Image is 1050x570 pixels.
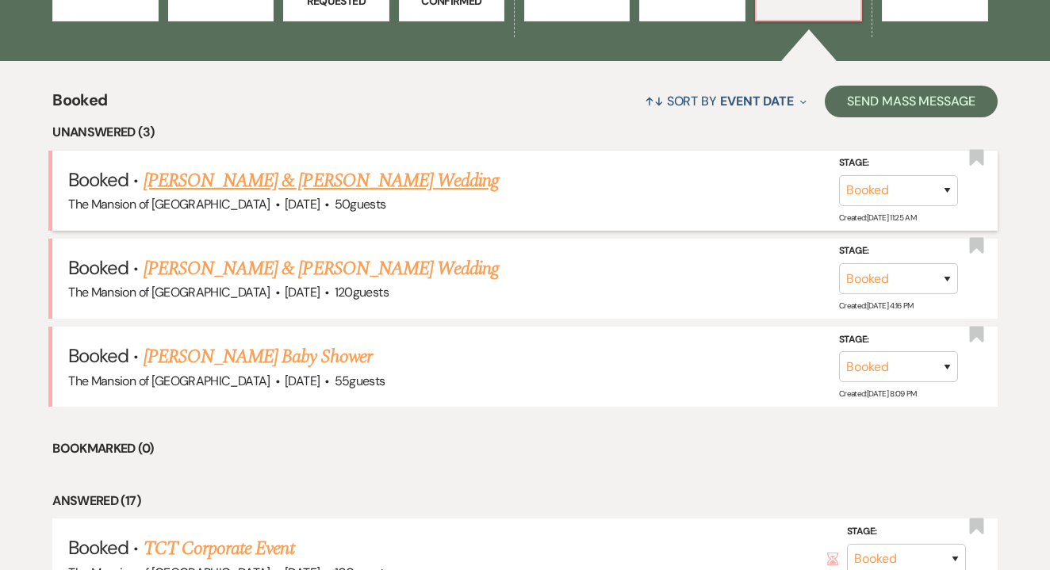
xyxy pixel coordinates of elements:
[68,535,128,560] span: Booked
[52,438,998,459] li: Bookmarked (0)
[839,212,916,223] span: Created: [DATE] 11:25 AM
[52,88,107,122] span: Booked
[285,284,320,300] span: [DATE]
[68,255,128,280] span: Booked
[645,93,664,109] span: ↑↓
[839,155,958,172] label: Stage:
[68,196,270,212] span: The Mansion of [GEOGRAPHIC_DATA]
[68,167,128,192] span: Booked
[144,534,294,563] a: TCT Corporate Event
[638,80,813,122] button: Sort By Event Date
[839,331,958,349] label: Stage:
[285,196,320,212] span: [DATE]
[825,86,998,117] button: Send Mass Message
[68,284,270,300] span: The Mansion of [GEOGRAPHIC_DATA]
[335,196,386,212] span: 50 guests
[68,343,128,368] span: Booked
[285,373,320,389] span: [DATE]
[839,300,914,311] span: Created: [DATE] 4:16 PM
[144,166,499,195] a: [PERSON_NAME] & [PERSON_NAME] Wedding
[144,254,499,283] a: [PERSON_NAME] & [PERSON_NAME] Wedding
[839,243,958,260] label: Stage:
[68,373,270,389] span: The Mansion of [GEOGRAPHIC_DATA]
[335,373,385,389] span: 55 guests
[52,491,998,511] li: Answered (17)
[52,122,998,143] li: Unanswered (3)
[839,388,917,399] span: Created: [DATE] 8:09 PM
[144,342,372,371] a: [PERSON_NAME] Baby Shower
[847,523,966,541] label: Stage:
[335,284,389,300] span: 120 guests
[720,93,794,109] span: Event Date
